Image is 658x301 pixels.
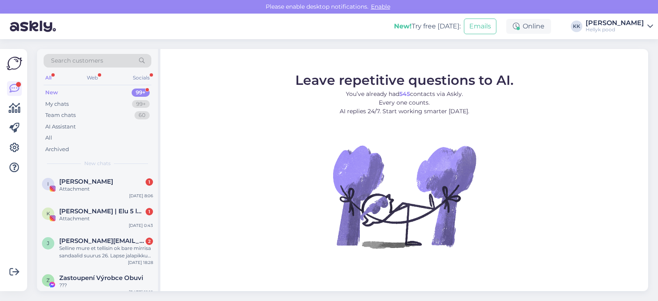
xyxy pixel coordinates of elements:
[45,100,69,108] div: My chats
[134,111,150,119] div: 60
[132,100,150,108] div: 99+
[46,210,50,217] span: K
[45,123,76,131] div: AI Assistant
[47,240,49,246] span: j
[399,90,410,98] b: 545
[44,72,53,83] div: All
[59,178,113,185] span: Inga Kubu
[59,185,153,193] div: Attachment
[129,222,153,229] div: [DATE] 0:43
[506,19,551,34] div: Online
[59,237,145,245] span: johanna.heinmaa@gmail.com
[47,181,49,187] span: I
[45,111,76,119] div: Team chats
[51,56,103,65] span: Search customers
[394,21,461,31] div: Try free [DATE]:
[45,145,69,154] div: Archived
[129,289,153,295] div: [DATE] 12:19
[295,90,514,116] p: You’ve already had contacts via Askly. Every one counts. AI replies 24/7. Start working smarter [...
[586,20,644,26] div: [PERSON_NAME]
[571,21,582,32] div: KK
[45,134,52,142] div: All
[59,215,153,222] div: Attachment
[146,178,153,186] div: 1
[368,3,393,10] span: Enable
[128,259,153,266] div: [DATE] 18:28
[85,72,100,83] div: Web
[146,238,153,245] div: 2
[586,20,653,33] a: [PERSON_NAME]Hellyk pood
[146,208,153,215] div: 1
[59,245,153,259] div: Selline mure et tellisin ok bare mirrisa sandaalid suurus 26. Lapse jalapikkus on 17cm. Aga need ...
[132,89,150,97] div: 99+
[586,26,644,33] div: Hellyk pood
[394,22,412,30] b: New!
[84,160,111,167] span: New chats
[59,208,145,215] span: Kristiina Kruus | Elu 5 lapsega
[7,56,22,71] img: Askly Logo
[295,72,514,88] span: Leave repetitive questions to AI.
[45,89,58,97] div: New
[59,274,143,282] span: Zastoupení Výrobce Obuvi
[131,72,151,83] div: Socials
[330,122,478,271] img: No Chat active
[59,282,153,289] div: ???
[129,193,153,199] div: [DATE] 8:06
[46,277,50,283] span: Z
[464,19,496,34] button: Emails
